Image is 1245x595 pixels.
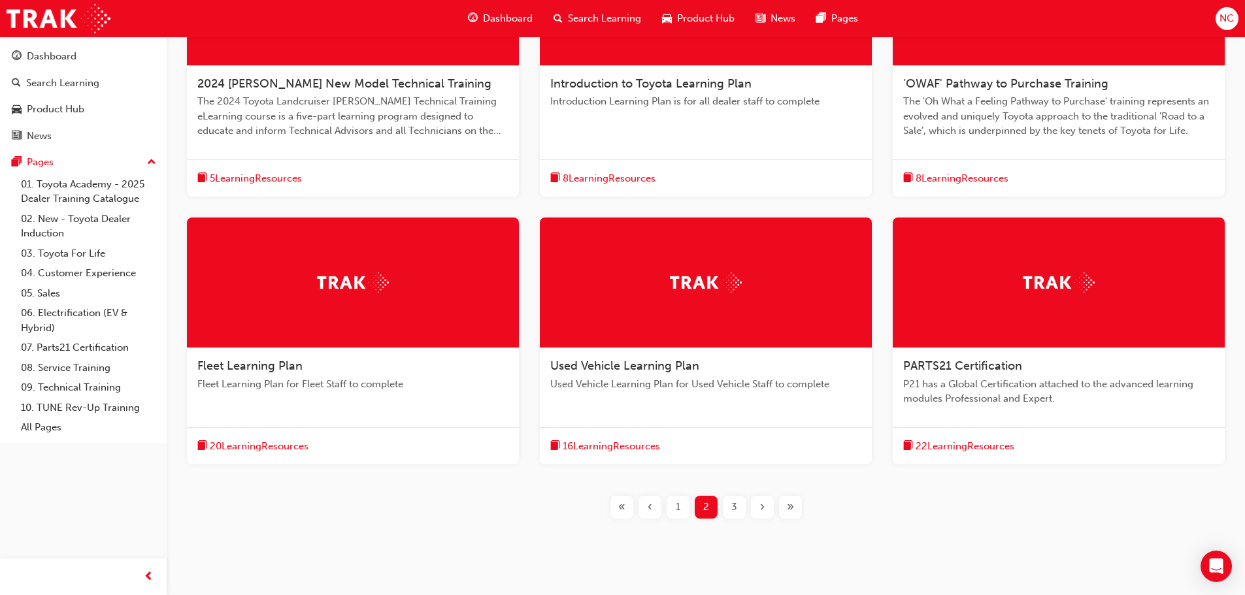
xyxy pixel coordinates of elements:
[5,97,161,121] a: Product Hub
[197,438,308,455] button: book-icon20LearningResources
[755,10,765,27] span: news-icon
[26,76,99,91] div: Search Learning
[550,438,560,455] span: book-icon
[16,244,161,264] a: 03. Toyota For Life
[16,338,161,358] a: 07. Parts21 Certification
[1216,7,1238,30] button: NC
[16,303,161,338] a: 06. Electrification (EV & Hybrid)
[568,11,641,26] span: Search Learning
[1201,551,1232,582] div: Open Intercom Messenger
[550,438,660,455] button: book-icon16LearningResources
[16,209,161,244] a: 02. New - Toyota Dealer Induction
[483,11,533,26] span: Dashboard
[468,10,478,27] span: guage-icon
[677,11,735,26] span: Product Hub
[760,500,765,515] span: ›
[27,129,52,144] div: News
[664,496,692,519] button: Page 1
[720,496,748,519] button: Page 3
[776,496,805,519] button: Last page
[903,377,1214,406] span: P21 has a Global Certification attached to the advanced learning modules Professional and Expert.
[903,438,1014,455] button: book-icon22LearningResources
[903,76,1108,91] span: 'OWAF' Pathway to Purchase Training
[1023,272,1095,293] img: Trak
[27,49,76,64] div: Dashboard
[543,5,652,32] a: search-iconSearch Learning
[550,76,752,91] span: Introduction to Toyota Learning Plan
[806,5,869,32] a: pages-iconPages
[692,496,720,519] button: Page 2
[197,170,207,187] span: book-icon
[916,171,1008,186] span: 8 Learning Resources
[670,272,742,293] img: Trak
[916,439,1014,454] span: 22 Learning Resources
[197,377,508,392] span: Fleet Learning Plan for Fleet Staff to complete
[554,10,563,27] span: search-icon
[731,500,737,515] span: 3
[144,569,154,585] span: prev-icon
[197,170,302,187] button: book-icon5LearningResources
[27,155,54,170] div: Pages
[197,94,508,138] span: The 2024 Toyota Landcruiser [PERSON_NAME] Technical Training eLearning course is a five-part lear...
[317,272,389,293] img: Trak
[12,78,21,89] span: search-icon
[550,359,699,373] span: Used Vehicle Learning Plan
[648,500,652,515] span: ‹
[7,4,110,33] img: Trak
[550,170,560,187] span: book-icon
[893,217,1225,464] a: TrakPARTS21 CertificationP21 has a Global Certification attached to the advanced learning modules...
[12,104,22,116] span: car-icon
[12,51,22,63] span: guage-icon
[903,170,913,187] span: book-icon
[636,496,664,519] button: Previous page
[5,42,161,150] button: DashboardSearch LearningProduct HubNews
[5,150,161,174] button: Pages
[147,154,156,171] span: up-icon
[662,10,672,27] span: car-icon
[608,496,636,519] button: First page
[550,94,861,109] span: Introduction Learning Plan is for all dealer staff to complete
[16,358,161,378] a: 08. Service Training
[210,439,308,454] span: 20 Learning Resources
[618,500,625,515] span: «
[197,76,491,91] span: 2024 [PERSON_NAME] New Model Technical Training
[787,500,794,515] span: »
[16,378,161,398] a: 09. Technical Training
[12,157,22,169] span: pages-icon
[563,171,656,186] span: 8 Learning Resources
[5,44,161,69] a: Dashboard
[187,217,519,464] a: TrakFleet Learning PlanFleet Learning Plan for Fleet Staff to completebook-icon20LearningResources
[903,438,913,455] span: book-icon
[5,124,161,148] a: News
[676,500,680,515] span: 1
[197,438,207,455] span: book-icon
[652,5,745,32] a: car-iconProduct Hub
[210,171,302,186] span: 5 Learning Resources
[197,359,303,373] span: Fleet Learning Plan
[745,5,806,32] a: news-iconNews
[831,11,858,26] span: Pages
[563,439,660,454] span: 16 Learning Resources
[903,170,1008,187] button: book-icon8LearningResources
[748,496,776,519] button: Next page
[16,398,161,418] a: 10. TUNE Rev-Up Training
[27,102,84,117] div: Product Hub
[550,377,861,392] span: Used Vehicle Learning Plan for Used Vehicle Staff to complete
[903,359,1022,373] span: PARTS21 Certification
[16,174,161,209] a: 01. Toyota Academy - 2025 Dealer Training Catalogue
[550,170,656,187] button: book-icon8LearningResources
[16,417,161,438] a: All Pages
[5,71,161,95] a: Search Learning
[16,283,161,304] a: 05. Sales
[816,10,826,27] span: pages-icon
[457,5,543,32] a: guage-iconDashboard
[903,94,1214,138] span: The 'Oh What a Feeling Pathway to Purchase' training represents an evolved and uniquely Toyota ap...
[12,131,22,142] span: news-icon
[771,11,795,26] span: News
[540,217,872,464] a: TrakUsed Vehicle Learning PlanUsed Vehicle Learning Plan for Used Vehicle Staff to completebook-i...
[703,500,709,515] span: 2
[1220,11,1234,26] span: NC
[16,263,161,283] a: 04. Customer Experience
